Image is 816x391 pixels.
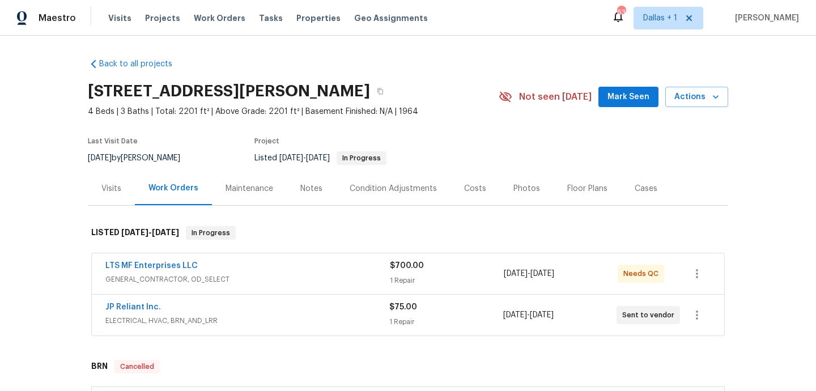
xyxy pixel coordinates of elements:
span: Maestro [39,12,76,24]
button: Mark Seen [598,87,658,108]
span: Tasks [259,14,283,22]
div: Maintenance [226,183,273,194]
span: [DATE] [152,228,179,236]
div: Cases [635,183,657,194]
h6: LISTED [91,226,179,240]
div: Work Orders [148,182,198,194]
a: Back to all projects [88,58,197,70]
span: [DATE] [530,311,554,319]
a: LTS MF Enterprises LLC [105,262,198,270]
span: - [279,154,330,162]
span: Listed [254,154,386,162]
div: 1 Repair [390,275,504,286]
span: [DATE] [530,270,554,278]
span: [PERSON_NAME] [730,12,799,24]
span: Work Orders [194,12,245,24]
h6: BRN [91,360,108,373]
div: BRN Cancelled [88,348,728,385]
h2: [STREET_ADDRESS][PERSON_NAME] [88,86,370,97]
span: Last Visit Date [88,138,138,144]
span: 4 Beds | 3 Baths | Total: 2201 ft² | Above Grade: 2201 ft² | Basement Finished: N/A | 1964 [88,106,499,117]
span: [DATE] [504,270,528,278]
span: Projects [145,12,180,24]
div: Costs [464,183,486,194]
span: Project [254,138,279,144]
span: Sent to vendor [622,309,679,321]
span: Mark Seen [607,90,649,104]
span: In Progress [338,155,385,161]
a: JP Reliant Inc. [105,303,161,311]
span: Cancelled [116,361,159,372]
span: Visits [108,12,131,24]
span: $700.00 [390,262,424,270]
div: LISTED [DATE]-[DATE]In Progress [88,215,728,251]
span: [DATE] [88,154,112,162]
span: [DATE] [121,228,148,236]
span: Geo Assignments [354,12,428,24]
div: 63 [617,7,625,18]
div: Notes [300,183,322,194]
span: - [503,309,554,321]
span: - [504,268,554,279]
span: $75.00 [389,303,417,311]
div: by [PERSON_NAME] [88,151,194,165]
span: Properties [296,12,341,24]
div: Condition Adjustments [350,183,437,194]
span: In Progress [187,227,235,239]
button: Actions [665,87,728,108]
span: [DATE] [279,154,303,162]
span: Dallas + 1 [643,12,677,24]
span: ELECTRICAL, HVAC, BRN_AND_LRR [105,315,389,326]
div: Floor Plans [567,183,607,194]
div: Photos [513,183,540,194]
span: [DATE] [306,154,330,162]
span: Not seen [DATE] [519,91,592,103]
span: - [121,228,179,236]
span: Needs QC [623,268,663,279]
button: Copy Address [370,81,390,101]
div: 1 Repair [389,316,503,328]
span: Actions [674,90,719,104]
span: [DATE] [503,311,527,319]
div: Visits [101,183,121,194]
span: GENERAL_CONTRACTOR, OD_SELECT [105,274,390,285]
